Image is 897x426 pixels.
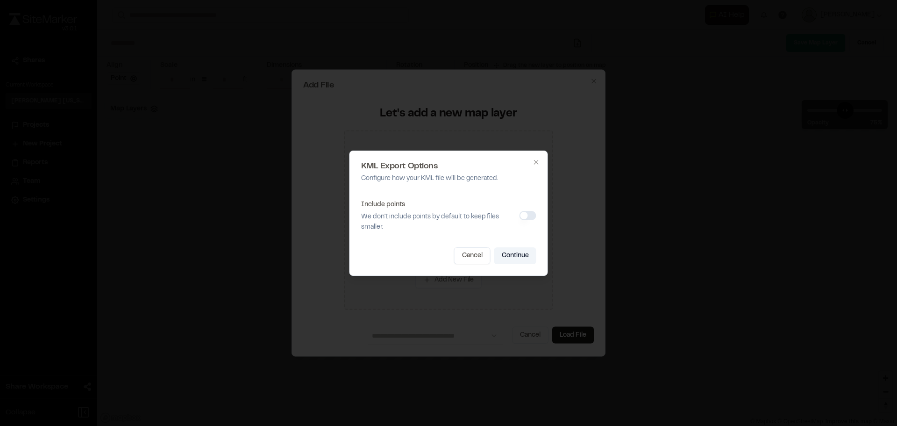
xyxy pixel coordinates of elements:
button: Continue [494,247,536,264]
p: Configure how your KML file will be generated. [361,173,536,184]
p: We don't include points by default to keep files smaller. [361,212,516,232]
label: Include points [361,202,405,208]
button: Cancel [454,247,491,264]
h2: KML Export Options [361,162,536,171]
